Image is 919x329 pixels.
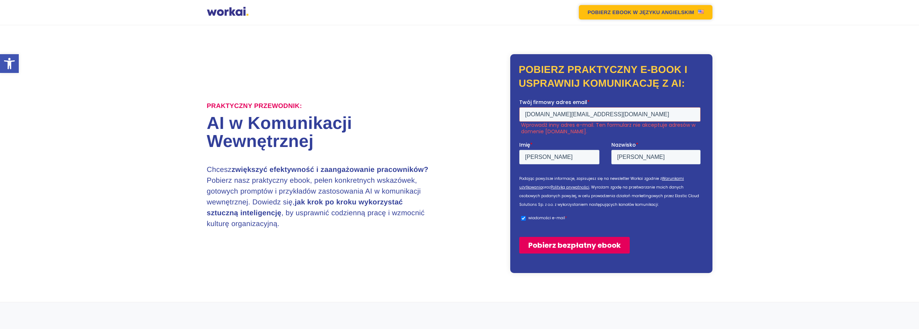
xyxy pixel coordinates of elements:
[207,164,434,229] h3: Chcesz Pobierz nasz praktyczny ebook, pełen konkretnych wskazówek, gotowych promptów i przykładów...
[519,99,703,260] iframe: Form 0
[207,114,460,151] h1: AI w Komunikacji Wewnętrznej
[207,198,403,217] strong: jak krok po kroku wykorzystać sztuczną inteligencję
[207,102,302,110] label: Praktyczny przewodnik:
[519,63,704,90] h2: Pobierz praktyczny e-book i usprawnij komunikację z AI:
[579,5,712,20] a: POBIERZ EBOOKW JĘZYKU ANGIELSKIMUS flag
[231,166,428,174] strong: zwiększyć efektywność i zaangażowanie pracowników?
[698,10,704,14] img: US flag
[588,10,632,15] em: POBIERZ EBOOK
